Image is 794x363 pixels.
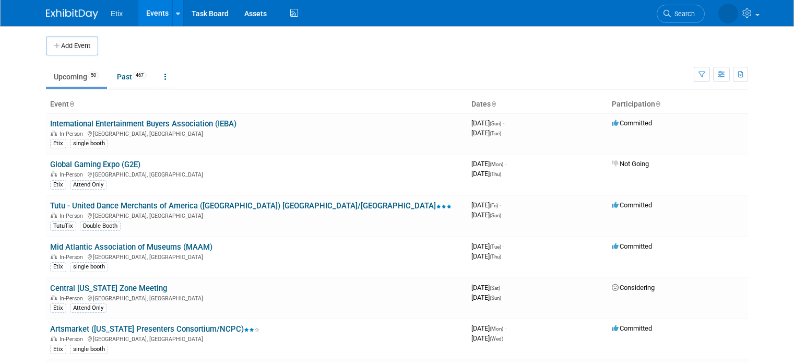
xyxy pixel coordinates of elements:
[51,213,57,218] img: In-Person Event
[60,213,86,219] span: In-Person
[46,37,98,55] button: Add Event
[70,180,106,190] div: Attend Only
[60,336,86,343] span: In-Person
[50,139,66,148] div: Etix
[51,171,57,177] img: In-Person Event
[70,139,108,148] div: single booth
[655,100,660,108] a: Sort by Participation Type
[471,211,501,219] span: [DATE]
[490,244,501,250] span: (Tue)
[51,336,57,341] img: In-Person Event
[51,254,57,259] img: In-Person Event
[471,252,501,260] span: [DATE]
[46,96,467,113] th: Event
[490,254,501,260] span: (Thu)
[612,324,652,332] span: Committed
[612,242,652,250] span: Committed
[491,100,496,108] a: Sort by Start Date
[490,203,498,208] span: (Fri)
[471,242,504,250] span: [DATE]
[46,67,107,87] a: Upcoming50
[471,170,501,178] span: [DATE]
[471,201,501,209] span: [DATE]
[471,119,504,127] span: [DATE]
[50,242,212,252] a: Mid Atlantic Association of Museums (MAAM)
[111,9,123,18] span: Etix
[50,345,66,354] div: Etix
[46,9,98,19] img: ExhibitDay
[502,284,503,291] span: -
[50,324,259,334] a: Artsmarket ([US_STATE] Presenters Consortium/NCPC)
[70,345,108,354] div: single booth
[88,72,99,79] span: 50
[471,160,506,168] span: [DATE]
[490,326,503,332] span: (Mon)
[50,180,66,190] div: Etix
[500,201,501,209] span: -
[612,284,655,291] span: Considering
[70,262,108,272] div: single booth
[50,221,76,231] div: TutuTix
[471,334,503,342] span: [DATE]
[50,303,66,313] div: Etix
[80,221,121,231] div: Double Booth
[490,131,501,136] span: (Tue)
[51,295,57,300] img: In-Person Event
[471,294,501,301] span: [DATE]
[60,171,86,178] span: In-Person
[50,119,236,128] a: International Entertainment Buyers Association (IEBA)
[608,96,748,113] th: Participation
[467,96,608,113] th: Dates
[612,201,652,209] span: Committed
[612,160,649,168] span: Not Going
[50,211,463,219] div: [GEOGRAPHIC_DATA], [GEOGRAPHIC_DATA]
[612,119,652,127] span: Committed
[490,285,500,291] span: (Sat)
[505,324,506,332] span: -
[60,295,86,302] span: In-Person
[50,294,463,302] div: [GEOGRAPHIC_DATA], [GEOGRAPHIC_DATA]
[50,201,452,210] a: Tutu - United Dance Merchants of America ([GEOGRAPHIC_DATA]) [GEOGRAPHIC_DATA]/[GEOGRAPHIC_DATA]
[471,324,506,332] span: [DATE]
[490,171,501,177] span: (Thu)
[50,262,66,272] div: Etix
[503,242,504,250] span: -
[60,131,86,137] span: In-Person
[471,284,503,291] span: [DATE]
[490,161,503,167] span: (Mon)
[109,67,155,87] a: Past467
[50,170,463,178] div: [GEOGRAPHIC_DATA], [GEOGRAPHIC_DATA]
[70,303,106,313] div: Attend Only
[50,129,463,137] div: [GEOGRAPHIC_DATA], [GEOGRAPHIC_DATA]
[60,254,86,261] span: In-Person
[50,160,140,169] a: Global Gaming Expo (G2E)
[657,5,705,23] a: Search
[490,213,501,218] span: (Sun)
[718,4,738,24] img: Rob Daviero
[69,100,74,108] a: Sort by Event Name
[490,295,501,301] span: (Sun)
[503,119,504,127] span: -
[51,131,57,136] img: In-Person Event
[671,10,695,18] span: Search
[471,129,501,137] span: [DATE]
[505,160,506,168] span: -
[490,121,501,126] span: (Sun)
[50,334,463,343] div: [GEOGRAPHIC_DATA], [GEOGRAPHIC_DATA]
[50,284,167,293] a: Central [US_STATE] Zone Meeting
[133,72,147,79] span: 467
[490,336,503,342] span: (Wed)
[50,252,463,261] div: [GEOGRAPHIC_DATA], [GEOGRAPHIC_DATA]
